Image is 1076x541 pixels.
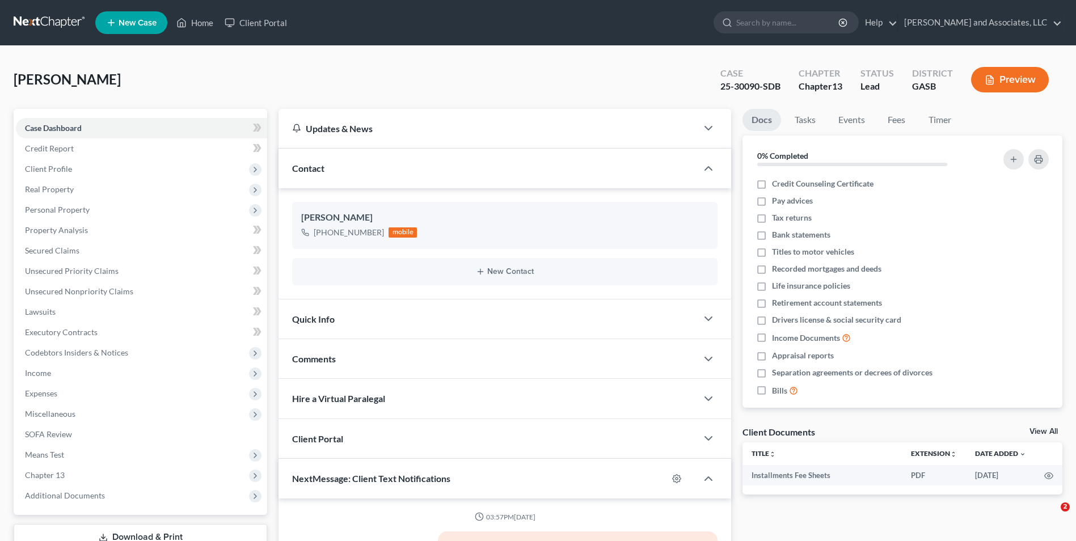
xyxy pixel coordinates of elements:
[16,118,267,138] a: Case Dashboard
[25,205,90,214] span: Personal Property
[292,512,718,522] div: 03:57PM[DATE]
[950,451,957,458] i: unfold_more
[859,12,897,33] a: Help
[16,424,267,445] a: SOFA Review
[772,332,840,344] span: Income Documents
[292,393,385,404] span: Hire a Virtual Paralegal
[772,246,854,257] span: Titles to motor vehicles
[742,109,781,131] a: Docs
[736,12,840,33] input: Search by name...
[860,80,894,93] div: Lead
[25,225,88,235] span: Property Analysis
[16,138,267,159] a: Credit Report
[25,266,119,276] span: Unsecured Priority Claims
[772,280,850,291] span: Life insurance policies
[879,109,915,131] a: Fees
[25,184,74,194] span: Real Property
[772,178,874,189] span: Credit Counseling Certificate
[966,465,1035,485] td: [DATE]
[25,348,128,357] span: Codebtors Insiders & Notices
[1037,502,1065,530] iframe: Intercom live chat
[829,109,874,131] a: Events
[742,465,902,485] td: Installments Fee Sheets
[919,109,960,131] a: Timer
[1061,502,1070,512] span: 2
[772,385,787,396] span: Bills
[292,163,324,174] span: Contact
[16,322,267,343] a: Executory Contracts
[389,227,417,238] div: mobile
[25,388,57,398] span: Expenses
[292,353,336,364] span: Comments
[25,409,75,419] span: Miscellaneous
[898,12,1062,33] a: [PERSON_NAME] and Associates, LLC
[772,350,834,361] span: Appraisal reports
[860,67,894,80] div: Status
[902,465,966,485] td: PDF
[786,109,825,131] a: Tasks
[975,449,1026,458] a: Date Added expand_more
[25,246,79,255] span: Secured Claims
[25,368,51,378] span: Income
[912,67,953,80] div: District
[301,211,708,225] div: [PERSON_NAME]
[772,195,813,206] span: Pay advices
[16,220,267,240] a: Property Analysis
[25,327,98,337] span: Executory Contracts
[757,151,808,160] strong: 0% Completed
[1029,428,1058,436] a: View All
[25,164,72,174] span: Client Profile
[16,261,267,281] a: Unsecured Priority Claims
[971,67,1049,92] button: Preview
[14,71,121,87] span: [PERSON_NAME]
[301,267,708,276] button: New Contact
[16,302,267,322] a: Lawsuits
[16,240,267,261] a: Secured Claims
[292,473,450,484] span: NextMessage: Client Text Notifications
[772,212,812,223] span: Tax returns
[314,227,384,238] div: [PHONE_NUMBER]
[912,80,953,93] div: GASB
[25,491,105,500] span: Additional Documents
[25,123,82,133] span: Case Dashboard
[25,470,65,480] span: Chapter 13
[911,449,957,458] a: Extensionunfold_more
[292,122,683,134] div: Updates & News
[720,80,780,93] div: 25-30090-SDB
[742,426,815,438] div: Client Documents
[16,281,267,302] a: Unsecured Nonpriority Claims
[25,429,72,439] span: SOFA Review
[720,67,780,80] div: Case
[119,19,157,27] span: New Case
[772,314,901,326] span: Drivers license & social security card
[772,263,881,274] span: Recorded mortgages and deeds
[219,12,293,33] a: Client Portal
[832,81,842,91] span: 13
[772,297,882,308] span: Retirement account statements
[772,229,830,240] span: Bank statements
[752,449,776,458] a: Titleunfold_more
[292,314,335,324] span: Quick Info
[769,451,776,458] i: unfold_more
[25,143,74,153] span: Credit Report
[171,12,219,33] a: Home
[292,433,343,444] span: Client Portal
[25,286,133,296] span: Unsecured Nonpriority Claims
[799,80,842,93] div: Chapter
[772,367,932,378] span: Separation agreements or decrees of divorces
[1019,451,1026,458] i: expand_more
[799,67,842,80] div: Chapter
[25,307,56,316] span: Lawsuits
[25,450,64,459] span: Means Test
